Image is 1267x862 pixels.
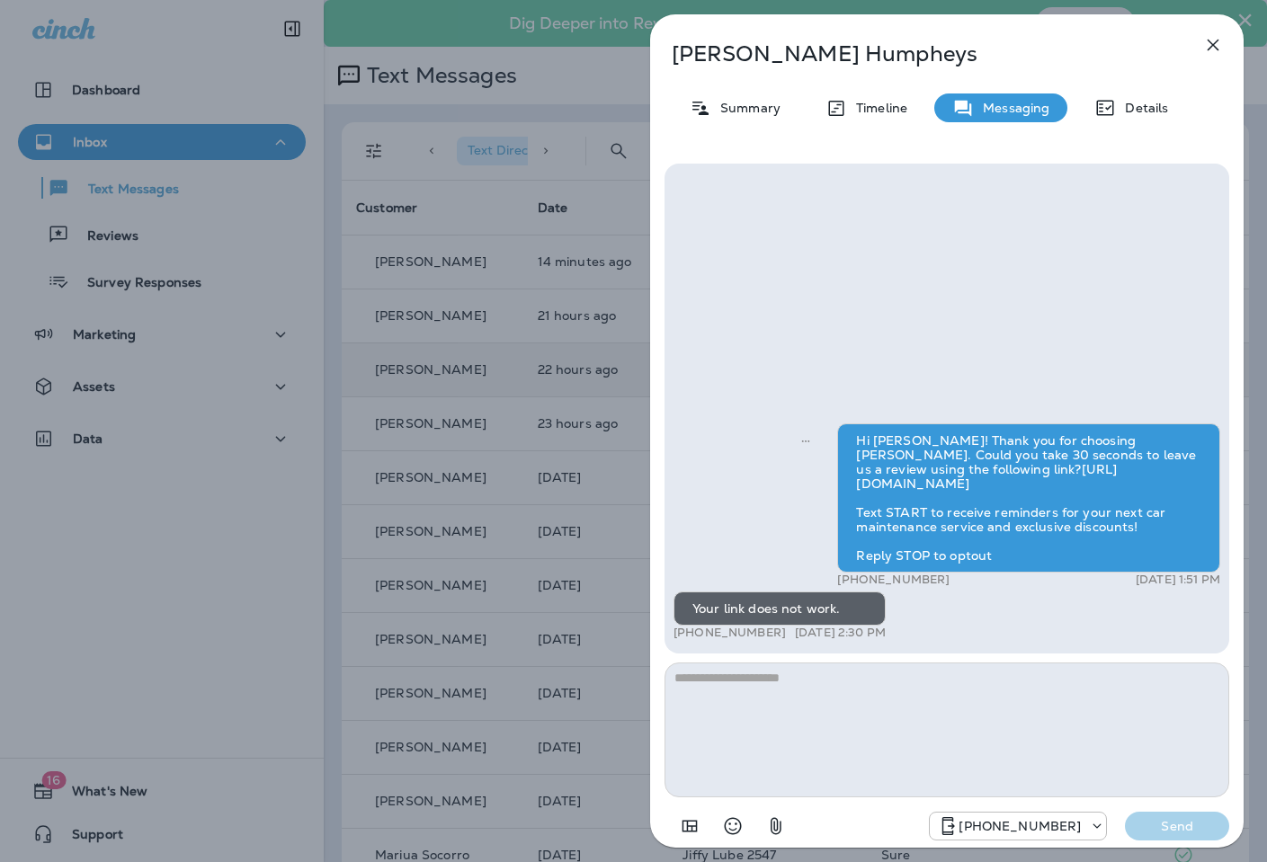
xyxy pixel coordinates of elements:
div: Your link does not work. [674,591,886,626]
p: [PHONE_NUMBER] [674,626,786,640]
div: Hi [PERSON_NAME]! Thank you for choosing [PERSON_NAME]. Could you take 30 seconds to leave us a r... [837,423,1220,573]
button: Select an emoji [715,808,751,844]
p: [PHONE_NUMBER] [837,573,950,587]
p: [PERSON_NAME] Humpheys [672,41,1163,67]
p: Timeline [847,101,907,115]
p: Details [1116,101,1168,115]
p: [DATE] 1:51 PM [1136,573,1220,587]
button: Add in a premade template [672,808,708,844]
div: +1 (720) 802-4170 [930,815,1106,837]
p: [DATE] 2:30 PM [795,626,886,640]
p: Messaging [974,101,1049,115]
span: Sent [801,431,810,448]
p: Summary [711,101,781,115]
p: [PHONE_NUMBER] [959,819,1081,833]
